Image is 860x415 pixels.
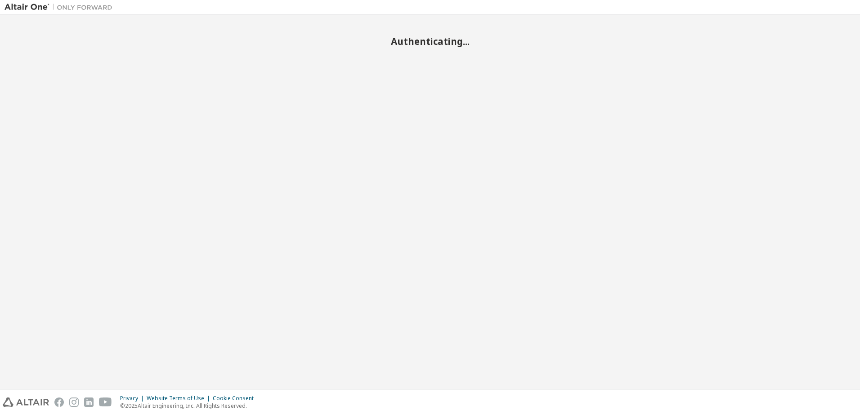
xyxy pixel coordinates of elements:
[120,402,259,410] p: © 2025 Altair Engineering, Inc. All Rights Reserved.
[4,35,856,47] h2: Authenticating...
[69,397,79,407] img: instagram.svg
[120,395,147,402] div: Privacy
[84,397,94,407] img: linkedin.svg
[99,397,112,407] img: youtube.svg
[54,397,64,407] img: facebook.svg
[3,397,49,407] img: altair_logo.svg
[4,3,117,12] img: Altair One
[213,395,259,402] div: Cookie Consent
[147,395,213,402] div: Website Terms of Use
